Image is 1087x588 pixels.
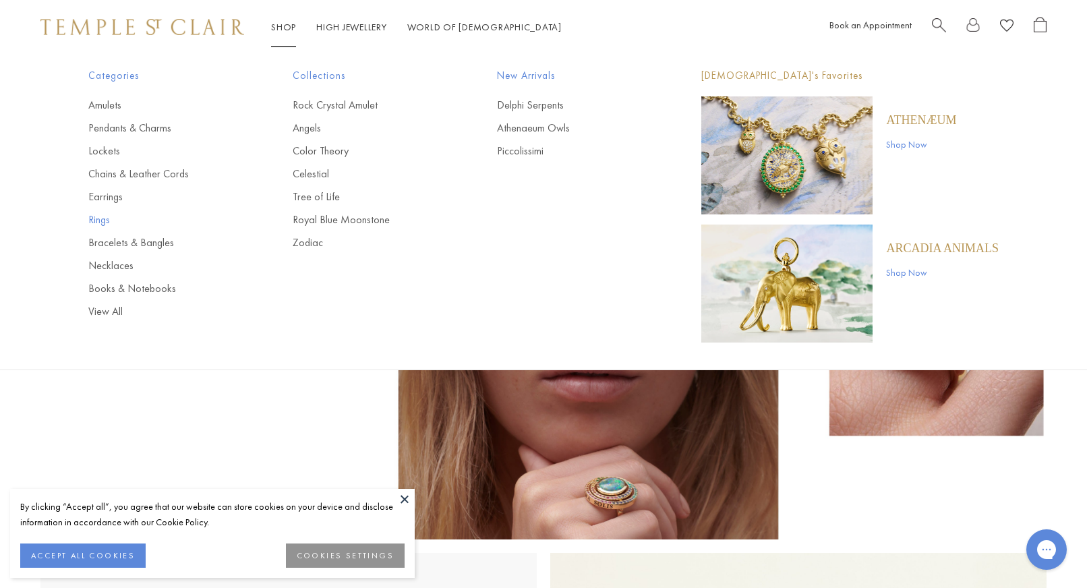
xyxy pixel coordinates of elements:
a: Pendants & Charms [88,121,239,136]
a: Rock Crystal Amulet [293,98,443,113]
a: Chains & Leather Cords [88,167,239,181]
button: COOKIES SETTINGS [286,543,405,568]
a: Rings [88,212,239,227]
a: Celestial [293,167,443,181]
a: View All [88,304,239,319]
iframe: Gorgias live chat messenger [1020,525,1074,575]
a: Athenaeum Owls [497,121,647,136]
button: ACCEPT ALL COOKIES [20,543,146,568]
a: Tree of Life [293,189,443,204]
a: Bracelets & Bangles [88,235,239,250]
a: Zodiac [293,235,443,250]
span: Categories [88,67,239,84]
a: View Wishlist [1000,17,1013,38]
a: Delphi Serpents [497,98,647,113]
a: Amulets [88,98,239,113]
a: Piccolissimi [497,144,647,158]
span: Collections [293,67,443,84]
img: Temple St. Clair [40,19,244,35]
a: Book an Appointment [829,19,912,31]
a: Shop Now [886,137,956,152]
a: Earrings [88,189,239,204]
a: Search [932,17,946,38]
div: By clicking “Accept all”, you agree that our website can store cookies on your device and disclos... [20,499,405,530]
a: Necklaces [88,258,239,273]
a: World of [DEMOGRAPHIC_DATA]World of [DEMOGRAPHIC_DATA] [407,21,562,33]
nav: Main navigation [271,19,562,36]
a: ShopShop [271,21,296,33]
a: High JewelleryHigh Jewellery [316,21,387,33]
p: [DEMOGRAPHIC_DATA]'s Favorites [701,67,999,84]
a: Lockets [88,144,239,158]
a: Books & Notebooks [88,281,239,296]
a: Shop Now [886,265,999,280]
span: New Arrivals [497,67,647,84]
a: ARCADIA ANIMALS [886,241,999,256]
a: Athenæum [886,113,956,127]
a: Open Shopping Bag [1034,17,1047,38]
a: Color Theory [293,144,443,158]
a: Royal Blue Moonstone [293,212,443,227]
a: Angels [293,121,443,136]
